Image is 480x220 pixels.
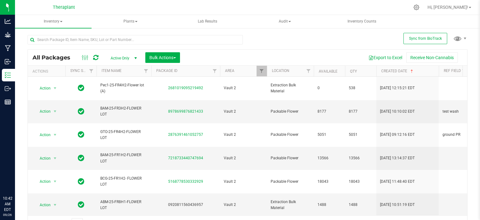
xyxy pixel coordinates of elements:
[247,15,323,28] a: Audit
[168,132,203,137] a: 2876391461052757
[324,15,400,28] a: Inventory Counts
[78,107,84,116] span: In Sync
[339,19,385,24] span: Inventory Counts
[412,4,420,10] div: Manage settings
[317,109,341,115] span: 8177
[92,15,168,28] span: Plants
[34,84,51,93] span: Action
[168,86,203,90] a: 2681019095219492
[349,179,372,185] span: 18043
[381,69,414,73] a: Created Date
[168,109,203,114] a: 8978699876821433
[317,179,341,185] span: 18043
[271,82,310,94] span: Extraction Bulk Material
[380,85,415,91] span: [DATE] 12:15:21 EDT
[380,202,415,208] span: [DATE] 10:51:19 EDT
[150,202,221,208] div: 0920811560436957
[317,155,341,161] span: 13566
[92,15,169,28] a: Plants
[272,69,289,73] a: Location
[349,109,372,115] span: 8177
[149,55,176,60] span: Bulk Actions
[3,196,12,212] p: 10:42 AM EDT
[168,179,203,184] a: 5168778530332929
[5,59,11,65] inline-svg: Inbound
[34,107,51,116] span: Action
[51,154,59,163] span: select
[349,132,372,138] span: 5051
[257,66,267,76] a: Filter
[5,45,11,51] inline-svg: Manufacturing
[100,152,147,164] span: BAM-25-FR1H2-FLOWER LOT
[271,132,310,138] span: Packable Flower
[350,69,357,74] a: Qty
[380,109,415,115] span: [DATE] 10:10:02 EDT
[168,156,203,160] a: 7218733440747694
[27,35,243,44] input: Search Package ID, Item Name, SKU, Lot or Part Number...
[444,69,464,73] a: Ref Field 1
[380,155,415,161] span: [DATE] 13:14:37 EDT
[210,66,220,76] a: Filter
[5,99,11,105] inline-svg: Reports
[78,154,84,162] span: In Sync
[349,85,372,91] span: 538
[51,177,59,186] span: select
[224,155,263,161] span: Vault 2
[224,132,263,138] span: Vault 2
[317,202,341,208] span: 1488
[34,130,51,139] span: Action
[100,199,147,211] span: ABM-25-FR8H1-FLOWER LOT
[427,5,468,10] span: Hi, [PERSON_NAME]!
[32,54,77,61] span: All Packages
[70,69,94,73] a: Sync Status
[53,5,75,10] span: Theraplant
[86,66,97,76] a: Filter
[349,202,372,208] span: 1488
[141,66,151,76] a: Filter
[100,105,147,117] span: BAM-25-FR3H2-FLOWER LOT
[409,36,442,41] span: Sync from BioTrack
[364,52,406,63] button: Export to Excel
[271,109,310,115] span: Packable Flower
[100,82,147,94] span: Pec1-25-FR4H2-Flower lot (A)
[406,52,458,63] button: Receive Non-Cannabis
[156,69,177,73] a: Package ID
[224,85,263,91] span: Vault 2
[100,129,147,141] span: GTO-25-FR4H2-FLOWER LOT
[317,132,341,138] span: 5051
[6,170,25,189] iframe: Resource center
[271,155,310,161] span: Packable Flower
[78,200,84,209] span: In Sync
[319,69,337,74] a: Available
[32,69,63,74] div: Actions
[380,179,415,185] span: [DATE] 11:48:40 EDT
[78,177,84,186] span: In Sync
[51,201,59,209] span: select
[34,177,51,186] span: Action
[18,169,26,177] iframe: Resource center unread badge
[5,18,11,24] inline-svg: Analytics
[51,130,59,139] span: select
[102,69,122,73] a: Item Name
[3,212,12,217] p: 09/26
[303,66,314,76] a: Filter
[100,176,147,187] span: BCG-25-FR1H2- FLOWER LOT
[317,85,341,91] span: 0
[380,132,415,138] span: [DATE] 09:12:16 EDT
[271,199,310,211] span: Extraction Bulk Material
[189,19,226,24] span: Lab Results
[15,15,92,28] a: Inventory
[78,84,84,92] span: In Sync
[5,72,11,78] inline-svg: Inventory
[78,130,84,139] span: In Sync
[349,155,372,161] span: 13566
[224,109,263,115] span: Vault 2
[224,202,263,208] span: Vault 2
[271,179,310,185] span: Packable Flower
[225,69,234,73] a: Area
[5,85,11,92] inline-svg: Outbound
[34,201,51,209] span: Action
[403,33,447,44] button: Sync from BioTrack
